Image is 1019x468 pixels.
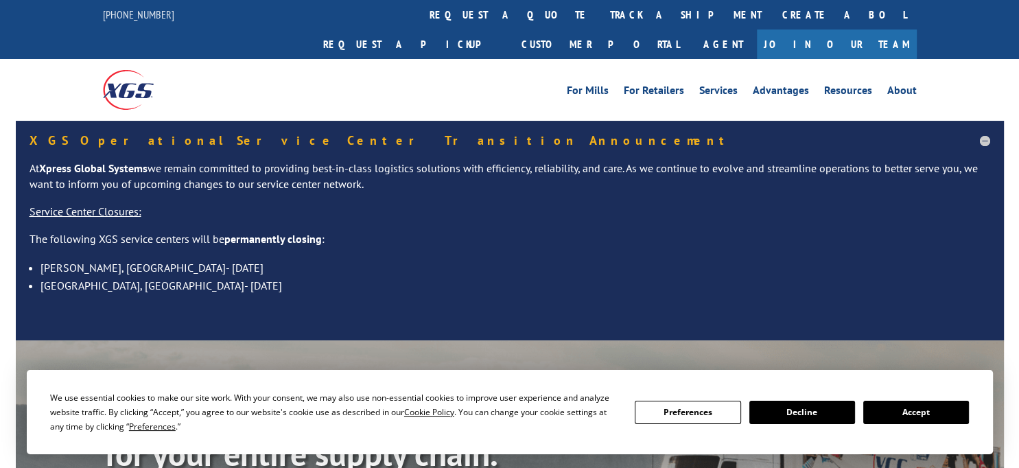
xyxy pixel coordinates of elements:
div: We use essential cookies to make our site work. With your consent, we may also use non-essential ... [50,390,618,434]
a: Request a pickup [313,30,511,59]
u: Service Center Closures: [30,204,141,218]
a: For Mills [567,85,609,100]
button: Decline [749,401,855,424]
a: About [887,85,917,100]
span: Preferences [129,421,176,432]
div: Cookie Consent Prompt [27,370,993,454]
a: Agent [690,30,757,59]
strong: permanently closing [224,232,322,246]
a: [PHONE_NUMBER] [103,8,174,21]
p: The following XGS service centers will be : [30,231,990,259]
li: [PERSON_NAME], [GEOGRAPHIC_DATA]- [DATE] [40,259,990,277]
a: Services [699,85,738,100]
button: Preferences [635,401,740,424]
a: Join Our Team [757,30,917,59]
a: Advantages [753,85,809,100]
a: For Retailers [624,85,684,100]
span: Cookie Policy [404,406,454,418]
li: [GEOGRAPHIC_DATA], [GEOGRAPHIC_DATA]- [DATE] [40,277,990,294]
a: Customer Portal [511,30,690,59]
a: Resources [824,85,872,100]
p: At we remain committed to providing best-in-class logistics solutions with efficiency, reliabilit... [30,161,990,204]
strong: Xpress Global Systems [39,161,148,175]
h5: XGS Operational Service Center Transition Announcement [30,134,990,147]
button: Accept [863,401,969,424]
